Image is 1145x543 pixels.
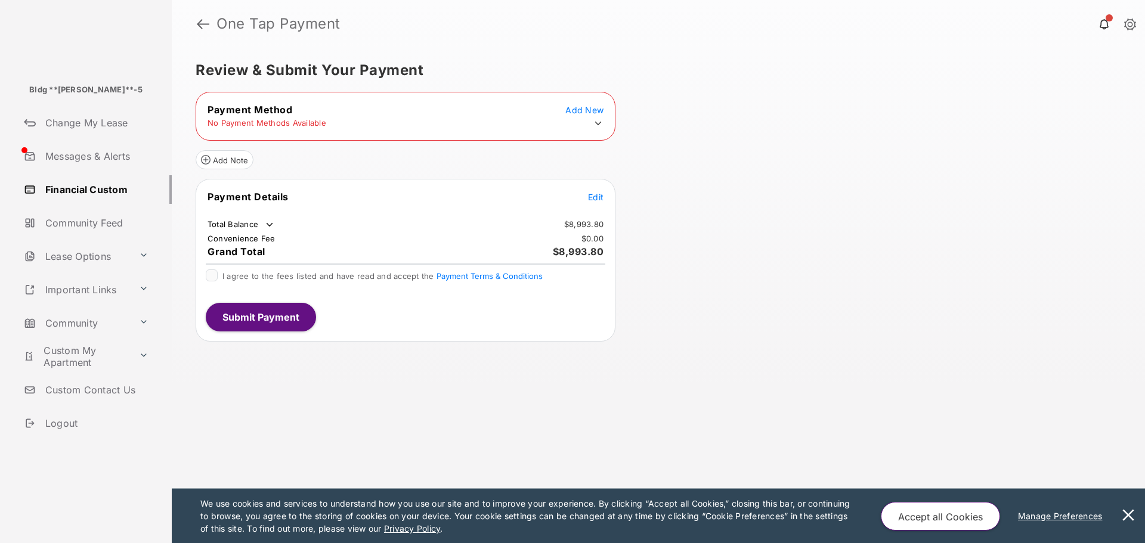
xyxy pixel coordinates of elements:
[207,219,276,231] td: Total Balance
[437,271,543,281] button: I agree to the fees listed and have read and accept the
[19,309,134,337] a: Community
[581,233,604,244] td: $0.00
[208,246,265,257] span: Grand Total
[222,271,543,281] span: I agree to the fees listed and have read and accept the
[19,175,172,204] a: Financial Custom
[553,246,604,257] span: $8,993.80
[207,117,327,128] td: No Payment Methods Available
[207,233,276,244] td: Convenience Fee
[19,376,172,404] a: Custom Contact Us
[19,409,172,437] a: Logout
[1018,511,1107,521] u: Manage Preferences
[208,104,292,116] span: Payment Method
[565,104,604,116] button: Add New
[216,17,341,31] strong: One Tap Payment
[19,275,134,304] a: Important Links
[564,219,604,229] td: $8,993.80
[19,342,134,371] a: Custom My Apartment
[588,191,604,203] button: Edit
[196,150,253,169] button: Add Note
[200,497,856,535] p: We use cookies and services to understand how you use our site and to improve your experience. By...
[196,63,1112,77] h5: Review & Submit Your Payment
[565,105,604,115] span: Add New
[19,108,172,137] a: Change My Lease
[881,502,1000,530] button: Accept all Cookies
[19,209,172,237] a: Community Feed
[206,303,316,331] button: Submit Payment
[29,84,143,96] p: Bldg **[PERSON_NAME]**-5
[19,242,134,271] a: Lease Options
[208,191,289,203] span: Payment Details
[588,192,604,202] span: Edit
[19,142,172,170] a: Messages & Alerts
[384,523,440,533] u: Privacy Policy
